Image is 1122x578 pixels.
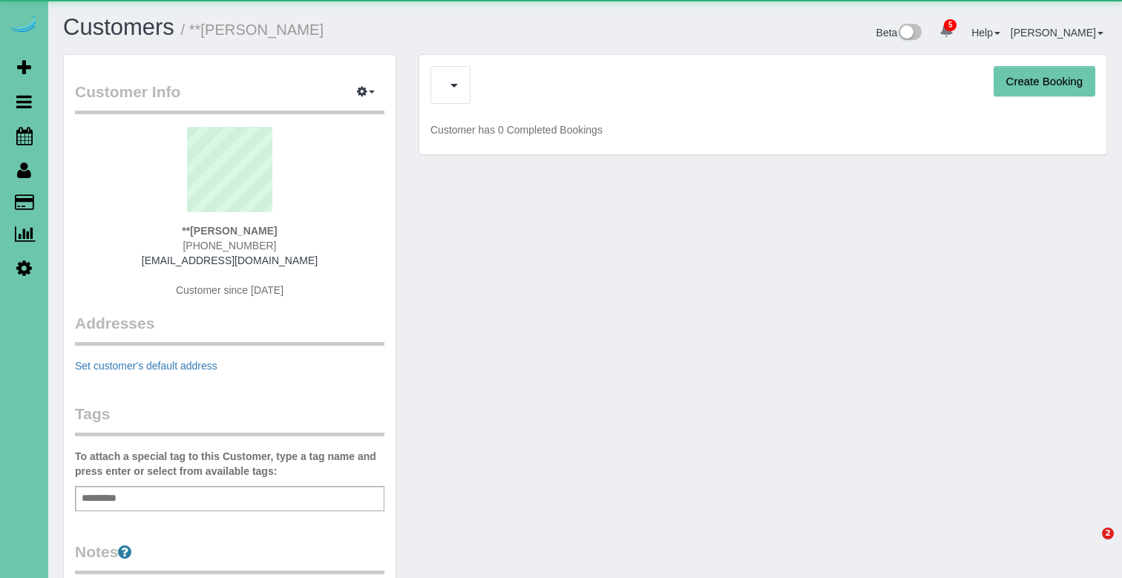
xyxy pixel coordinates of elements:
small: / **[PERSON_NAME] [181,22,324,38]
a: Customers [63,14,174,40]
label: To attach a special tag to this Customer, type a tag name and press enter or select from availabl... [75,449,384,479]
strong: **[PERSON_NAME] [182,225,277,237]
span: Customer since [DATE] [176,284,283,296]
img: Automaid Logo [9,15,39,36]
button: Create Booking [994,66,1095,97]
a: [PERSON_NAME] [1011,27,1103,39]
span: 5 [944,19,957,31]
a: Help [971,27,1000,39]
legend: Customer Info [75,81,384,114]
span: 2 [1102,528,1114,539]
span: [PHONE_NUMBER] [183,240,276,252]
a: 5 [932,15,961,47]
a: Set customer's default address [75,360,217,372]
iframe: Intercom live chat [1072,528,1107,563]
p: Customer has 0 Completed Bookings [430,122,1095,137]
legend: Tags [75,403,384,436]
a: [EMAIL_ADDRESS][DOMAIN_NAME] [142,254,318,266]
a: Beta [876,27,922,39]
img: New interface [897,24,922,43]
legend: Notes [75,541,384,574]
